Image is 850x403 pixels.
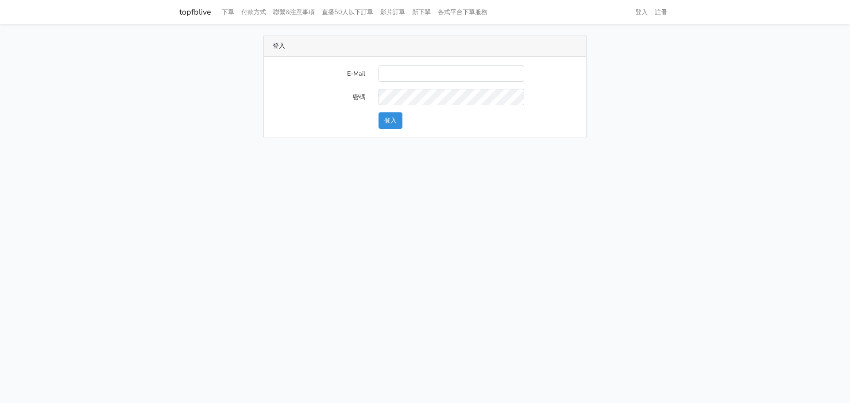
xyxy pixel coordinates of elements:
label: E-Mail [266,65,372,82]
a: 付款方式 [238,4,270,21]
a: 影片訂單 [377,4,409,21]
a: 註冊 [651,4,671,21]
label: 密碼 [266,89,372,105]
a: 新下單 [409,4,434,21]
div: 登入 [264,35,586,57]
a: topfblive [179,4,211,21]
button: 登入 [379,112,402,129]
a: 聯繫&注意事項 [270,4,318,21]
a: 各式平台下單服務 [434,4,491,21]
a: 直播50人以下訂單 [318,4,377,21]
a: 下單 [218,4,238,21]
a: 登入 [632,4,651,21]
